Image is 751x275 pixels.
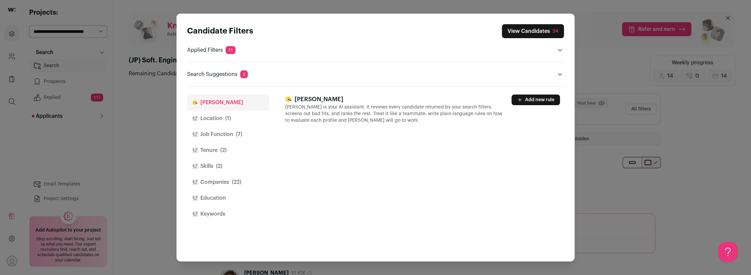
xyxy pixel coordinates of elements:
span: (1) [225,114,231,122]
span: (7) [236,130,242,138]
p: [PERSON_NAME] is your AI assistant. It reviews every candidate returned by your search filters, s... [285,104,504,124]
button: Close search preferences [502,24,564,38]
span: 11 [226,46,236,54]
button: Add new rule [512,95,560,105]
button: Location(1) [187,110,269,126]
button: Keywords [187,206,269,222]
button: Education [187,190,269,206]
button: [PERSON_NAME] [187,95,269,110]
button: Open applied filters [556,46,564,54]
button: Skills(2) [187,158,269,174]
div: 24 [553,28,558,34]
button: Tenure(2) [187,142,269,158]
iframe: Help Scout Beacon - Open [718,242,738,262]
span: (2) [216,162,222,170]
p: Search Suggestions [187,70,248,78]
p: Applied Filters [187,46,236,54]
span: (22) [232,178,241,186]
h3: [PERSON_NAME] [285,95,504,104]
button: Companies(22) [187,174,269,190]
button: Job Function(7) [187,126,269,142]
span: (2) [220,146,227,154]
strong: Candidate Filters [187,27,253,35]
span: 2 [240,70,248,78]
